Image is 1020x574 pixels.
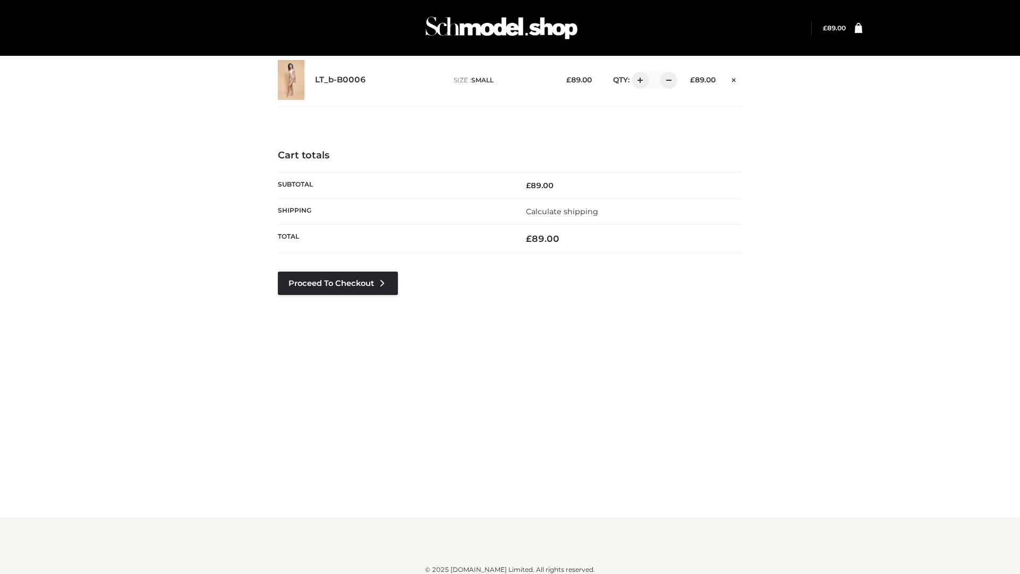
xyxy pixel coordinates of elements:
img: Schmodel Admin 964 [422,7,581,49]
a: Proceed to Checkout [278,272,398,295]
span: £ [566,75,571,84]
span: £ [690,75,695,84]
th: Subtotal [278,172,510,198]
div: QTY: [602,72,674,89]
th: Shipping [278,198,510,224]
span: £ [526,181,531,190]
bdi: 89.00 [823,24,846,32]
bdi: 89.00 [526,233,559,244]
bdi: 89.00 [526,181,554,190]
bdi: 89.00 [566,75,592,84]
h4: Cart totals [278,150,742,162]
img: LT_b-B0006 - SMALL [278,60,304,100]
th: Total [278,225,510,253]
p: size : [454,75,550,85]
a: Remove this item [726,72,742,86]
span: SMALL [471,76,494,84]
bdi: 89.00 [690,75,716,84]
span: £ [526,233,532,244]
a: £89.00 [823,24,846,32]
span: £ [823,24,827,32]
a: LT_b-B0006 [315,75,366,85]
a: Calculate shipping [526,207,598,216]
